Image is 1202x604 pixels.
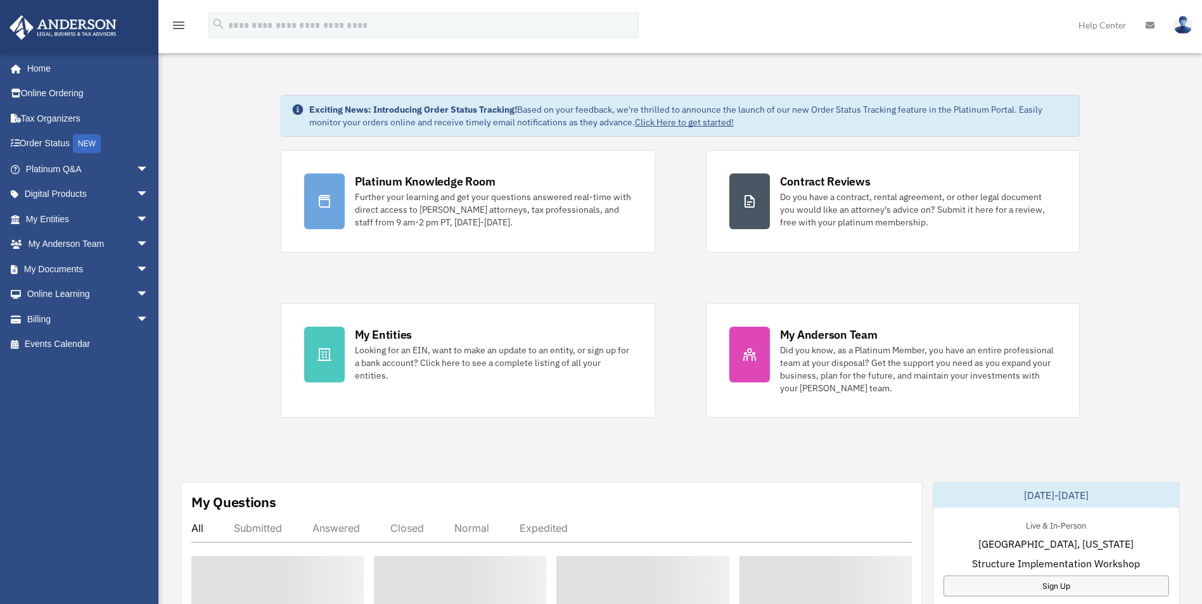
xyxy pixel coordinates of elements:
a: Billingarrow_drop_down [9,306,168,332]
div: Based on your feedback, we're thrilled to announce the launch of our new Order Status Tracking fe... [309,103,1070,129]
div: Live & In-Person [1016,518,1096,531]
a: My Entities Looking for an EIN, want to make an update to an entity, or sign up for a bank accoun... [281,303,655,418]
span: arrow_drop_down [136,306,162,332]
img: Anderson Advisors Platinum Portal [6,15,120,40]
a: My Anderson Team Did you know, as a Platinum Member, you have an entire professional team at your... [706,303,1080,418]
a: Sign Up [943,576,1169,596]
span: arrow_drop_down [136,282,162,308]
div: All [191,522,203,534]
div: Contract Reviews [780,173,871,189]
a: Click Here to get started! [635,116,734,128]
div: My Entities [355,327,412,343]
a: Tax Organizers [9,106,168,131]
div: Further your learning and get your questions answered real-time with direct access to [PERSON_NAM... [355,191,632,229]
a: Platinum Q&Aarrow_drop_down [9,156,168,182]
div: Looking for an EIN, want to make an update to an entity, or sign up for a bank account? Click her... [355,344,632,382]
span: arrow_drop_down [136,232,162,258]
div: My Anderson Team [780,327,878,343]
a: Online Learningarrow_drop_down [9,282,168,307]
a: Contract Reviews Do you have a contract, rental agreement, or other legal document you would like... [706,150,1080,253]
div: Did you know, as a Platinum Member, you have an entire professional team at your disposal? Get th... [780,344,1057,394]
div: Closed [390,522,424,534]
div: Submitted [234,522,282,534]
span: arrow_drop_down [136,182,162,208]
a: menu [171,22,186,33]
span: arrow_drop_down [136,156,162,182]
div: My Questions [191,493,276,512]
div: [DATE]-[DATE] [933,482,1179,508]
a: Order StatusNEW [9,131,168,157]
i: search [212,17,226,31]
a: Digital Productsarrow_drop_down [9,182,168,207]
span: Structure Implementation Workshop [972,556,1140,571]
a: Online Ordering [9,81,168,106]
div: Answered [312,522,360,534]
i: menu [171,18,186,33]
a: Home [9,56,162,81]
a: My Entitiesarrow_drop_down [9,206,168,232]
a: Events Calendar [9,332,168,357]
span: [GEOGRAPHIC_DATA], [US_STATE] [978,536,1134,551]
a: My Anderson Teamarrow_drop_down [9,232,168,257]
a: My Documentsarrow_drop_down [9,256,168,282]
a: Platinum Knowledge Room Further your learning and get your questions answered real-time with dire... [281,150,655,253]
strong: Exciting News: Introducing Order Status Tracking! [309,104,517,115]
span: arrow_drop_down [136,256,162,282]
div: Do you have a contract, rental agreement, or other legal document you would like an attorney's ad... [780,191,1057,229]
div: Platinum Knowledge Room [355,173,496,189]
img: User Pic [1173,16,1192,34]
div: NEW [73,134,101,153]
div: Expedited [520,522,568,534]
span: arrow_drop_down [136,206,162,232]
div: Normal [454,522,489,534]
